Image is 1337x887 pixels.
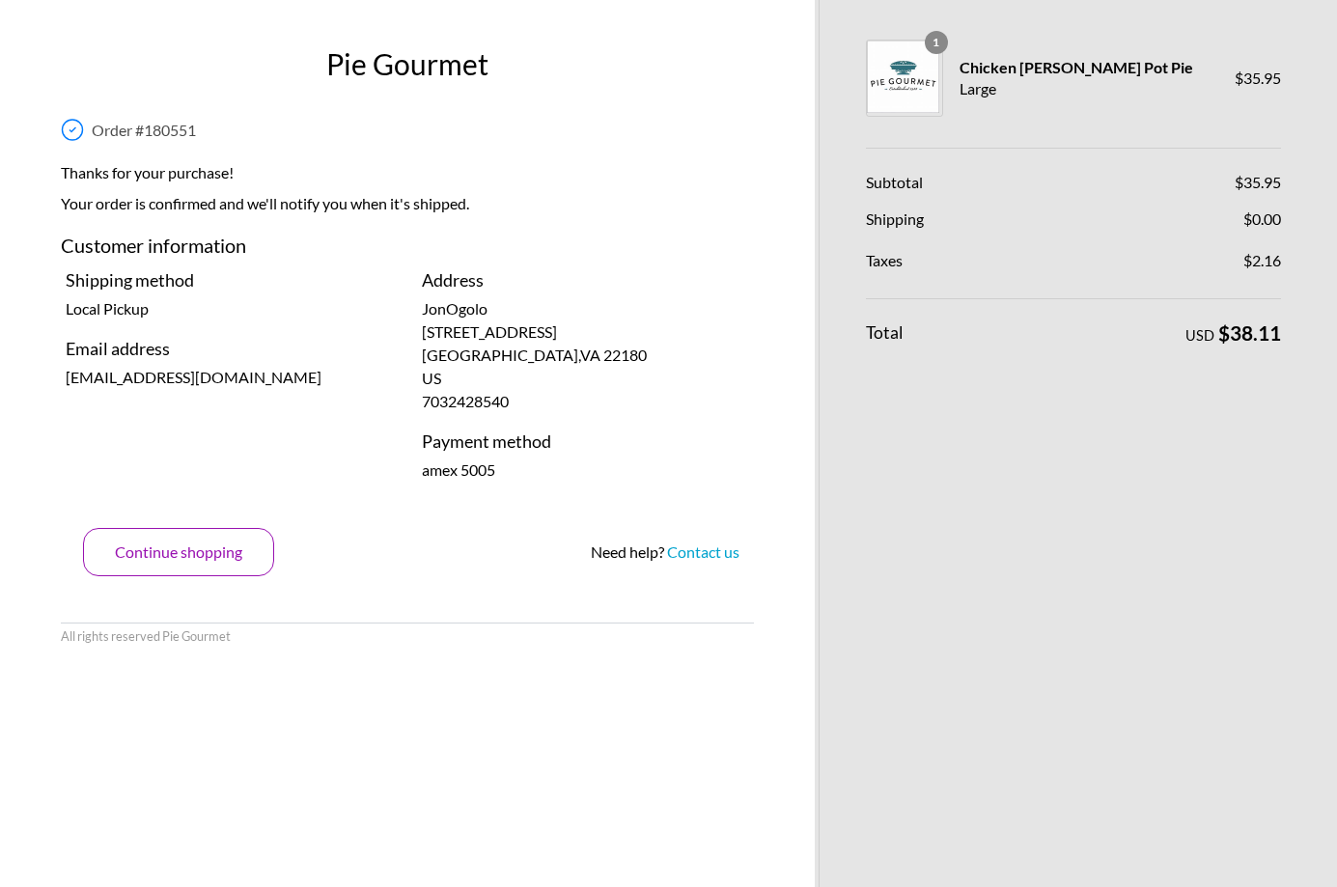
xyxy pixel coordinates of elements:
[66,366,393,389] p: [EMAIL_ADDRESS][DOMAIN_NAME]
[66,297,393,320] p: Local Pickup
[66,267,393,293] h4: Shipping method
[925,31,948,54] span: 1
[83,528,274,576] button: Continue shopping
[591,541,739,564] div: Need help?
[422,267,749,293] h4: Address
[667,542,739,561] a: Contact us
[422,322,557,341] span: [STREET_ADDRESS]
[422,299,487,318] span: JonOgolo
[92,121,196,139] span: Order # 180551
[422,458,749,482] p: amex 5005
[422,392,509,410] span: 7032428540
[422,369,441,387] span: US
[66,336,393,362] h4: Email address
[61,192,754,223] p: Your order is confirmed and we'll notify you when it's shipped.
[56,42,759,86] h1: Pie Gourmet
[603,346,647,364] span: 22180
[867,41,939,113] img: Chicken Curry Pot Pie
[61,231,754,267] h3: Customer information
[61,161,754,192] h2: Thanks for your purchase!
[422,346,647,364] span: [GEOGRAPHIC_DATA] , VA
[422,429,749,455] h4: Payment method
[61,627,231,646] li: All rights reserved Pie Gourmet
